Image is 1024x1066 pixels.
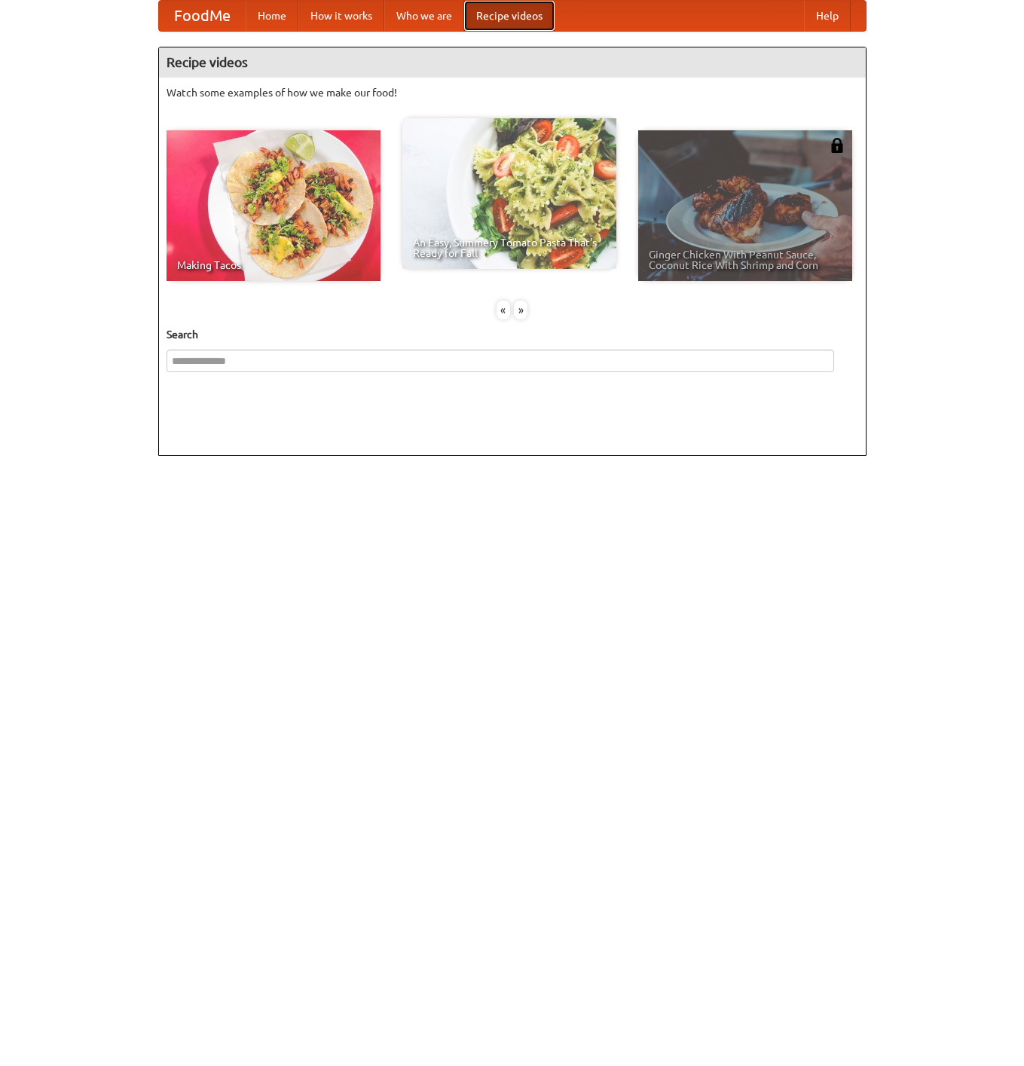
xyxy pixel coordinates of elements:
a: Recipe videos [464,1,555,31]
img: 483408.png [830,138,845,153]
span: An Easy, Summery Tomato Pasta That's Ready for Fall [413,237,606,258]
h4: Recipe videos [159,47,866,78]
div: « [497,301,510,319]
a: Help [804,1,851,31]
p: Watch some examples of how we make our food! [167,85,858,100]
a: FoodMe [159,1,246,31]
a: An Easy, Summery Tomato Pasta That's Ready for Fall [402,118,616,269]
a: Home [246,1,298,31]
span: Making Tacos [177,260,370,270]
a: Who we are [384,1,464,31]
a: Making Tacos [167,130,381,281]
div: » [514,301,527,319]
h5: Search [167,327,858,342]
a: How it works [298,1,384,31]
